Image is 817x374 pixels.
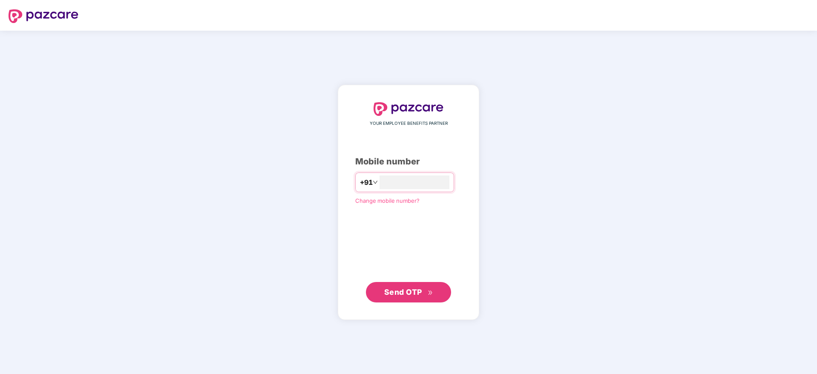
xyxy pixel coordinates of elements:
[370,120,448,127] span: YOUR EMPLOYEE BENEFITS PARTNER
[374,102,443,116] img: logo
[355,197,420,204] a: Change mobile number?
[373,180,378,185] span: down
[366,282,451,302] button: Send OTPdouble-right
[360,177,373,188] span: +91
[9,9,78,23] img: logo
[428,290,433,296] span: double-right
[355,155,462,168] div: Mobile number
[384,288,422,296] span: Send OTP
